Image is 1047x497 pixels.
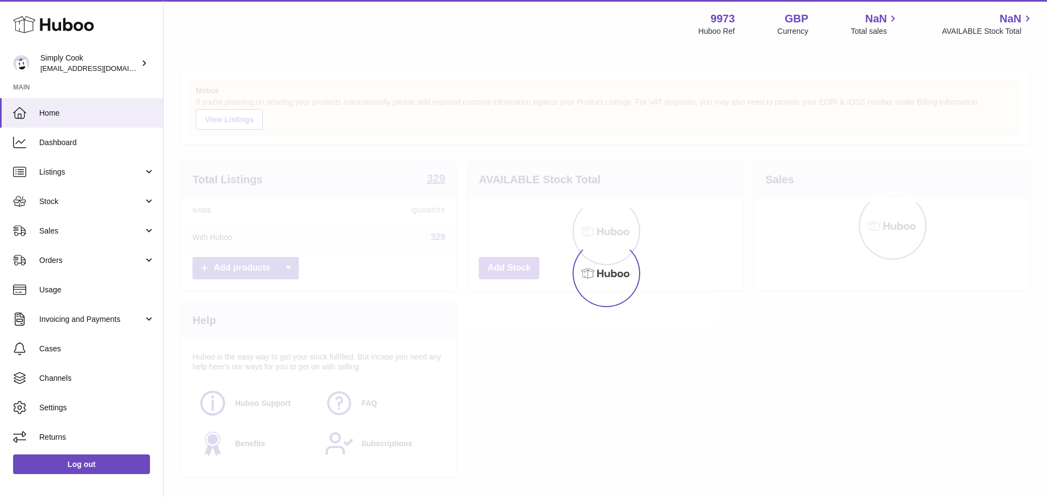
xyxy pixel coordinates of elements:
[1000,11,1021,26] span: NaN
[39,403,155,413] span: Settings
[699,26,735,37] div: Huboo Ref
[13,454,150,474] a: Log out
[39,314,143,325] span: Invoicing and Payments
[39,344,155,354] span: Cases
[40,53,139,74] div: Simply Cook
[39,285,155,295] span: Usage
[711,11,735,26] strong: 9973
[851,26,899,37] span: Total sales
[13,55,29,71] img: internalAdmin-9973@internal.huboo.com
[39,167,143,177] span: Listings
[40,64,160,73] span: [EMAIL_ADDRESS][DOMAIN_NAME]
[39,226,143,236] span: Sales
[39,108,155,118] span: Home
[778,26,809,37] div: Currency
[785,11,808,26] strong: GBP
[942,11,1034,37] a: NaN AVAILABLE Stock Total
[39,373,155,384] span: Channels
[39,196,143,207] span: Stock
[39,432,155,442] span: Returns
[39,255,143,266] span: Orders
[39,137,155,148] span: Dashboard
[865,11,887,26] span: NaN
[851,11,899,37] a: NaN Total sales
[942,26,1034,37] span: AVAILABLE Stock Total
